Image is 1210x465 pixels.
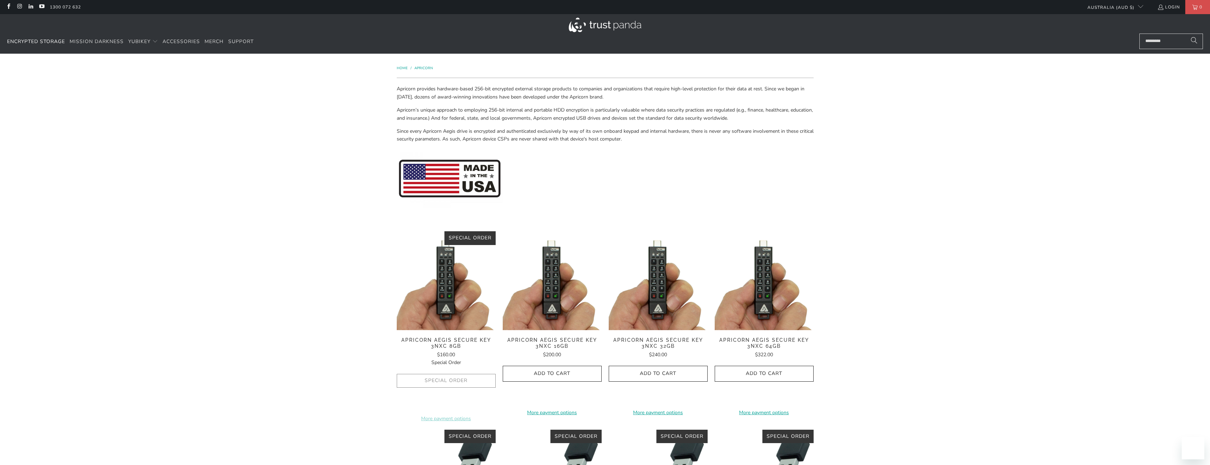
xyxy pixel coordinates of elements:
[715,231,814,330] img: Apricorn Aegis Secure Key 3NXC 64GB - Trust Panda
[7,34,254,50] nav: Translation missing: en.navigation.header.main_nav
[715,409,814,417] a: More payment options
[503,231,602,330] img: Apricorn Aegis Secure Key 3NXC 16GB
[503,366,602,382] button: Add to Cart
[755,351,773,358] span: $322.00
[510,371,594,377] span: Add to Cart
[503,337,602,359] a: Apricorn Aegis Secure Key 3NXC 16GB $200.00
[128,34,158,50] summary: YubiKey
[397,337,496,349] span: Apricorn Aegis Secure Key 3NXC 8GB
[5,4,11,10] a: Trust Panda Australia on Facebook
[722,371,806,377] span: Add to Cart
[437,351,455,358] span: $160.00
[397,85,804,100] span: Apricorn provides hardware-based 256-bit encrypted external storage products to companies and org...
[569,18,641,32] img: Trust Panda Australia
[715,337,814,359] a: Apricorn Aegis Secure Key 3NXC 64GB $322.00
[28,4,34,10] a: Trust Panda Australia on LinkedIn
[397,66,408,71] span: Home
[397,107,813,121] span: Apricorn’s unique approach to employing 256-bit internal and portable HDD encryption is particula...
[1157,3,1180,11] a: Login
[609,337,708,349] span: Apricorn Aegis Secure Key 3NXC 32GB
[609,337,708,359] a: Apricorn Aegis Secure Key 3NXC 32GB $240.00
[411,66,412,71] span: /
[543,351,561,358] span: $200.00
[163,34,200,50] a: Accessories
[449,433,491,440] span: Special Order
[397,231,496,330] img: Apricorn Aegis Secure Key 3NXC 8GB - Trust Panda
[397,231,496,330] a: Apricorn Aegis Secure Key 3NXC 8GB - Trust Panda Apricorn Aegis Secure Key 3NXC 8GB - Trust Panda
[609,409,708,417] a: More payment options
[555,433,597,440] span: Special Order
[50,3,81,11] a: 1300 072 632
[1182,437,1204,459] iframe: Button to launch messaging window
[616,371,700,377] span: Add to Cart
[503,409,602,417] a: More payment options
[1139,34,1203,49] input: Search...
[503,337,602,349] span: Apricorn Aegis Secure Key 3NXC 16GB
[1185,34,1203,49] button: Search
[449,234,491,241] span: Special Order
[397,66,409,71] a: Home
[70,38,124,45] span: Mission Darkness
[70,34,124,50] a: Mission Darkness
[205,34,224,50] a: Merch
[128,38,150,45] span: YubiKey
[431,359,461,366] span: Special Order
[228,38,254,45] span: Support
[767,433,809,440] span: Special Order
[228,34,254,50] a: Support
[7,34,65,50] a: Encrypted Storage
[715,337,814,349] span: Apricorn Aegis Secure Key 3NXC 64GB
[397,128,814,142] span: Since every Apricorn Aegis drive is encrypted and authenticated exclusively by way of its own onb...
[661,433,703,440] span: Special Order
[609,231,708,330] img: Apricorn Aegis Secure Key 3NXC 32GB - Trust Panda
[205,38,224,45] span: Merch
[163,38,200,45] span: Accessories
[397,337,496,366] a: Apricorn Aegis Secure Key 3NXC 8GB $160.00Special Order
[414,66,433,71] a: Apricorn
[7,38,65,45] span: Encrypted Storage
[39,4,45,10] a: Trust Panda Australia on YouTube
[649,351,667,358] span: $240.00
[715,366,814,382] button: Add to Cart
[609,366,708,382] button: Add to Cart
[16,4,22,10] a: Trust Panda Australia on Instagram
